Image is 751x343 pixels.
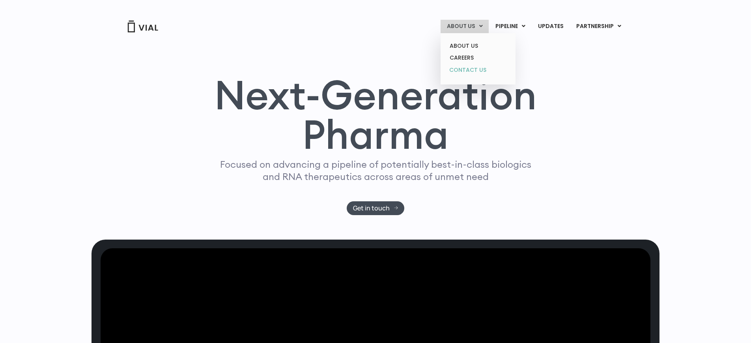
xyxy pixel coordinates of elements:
a: PIPELINEMenu Toggle [489,20,531,33]
a: Get in touch [347,201,405,215]
h1: Next-Generation Pharma [205,75,546,155]
a: PARTNERSHIPMenu Toggle [570,20,628,33]
a: CONTACT US [443,64,512,77]
img: Vial Logo [127,21,159,32]
p: Focused on advancing a pipeline of potentially best-in-class biologics and RNA therapeutics acros... [217,158,534,183]
a: ABOUT US [443,40,512,52]
a: CAREERS [443,52,512,64]
a: ABOUT USMenu Toggle [441,20,489,33]
span: Get in touch [353,205,390,211]
a: UPDATES [532,20,570,33]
